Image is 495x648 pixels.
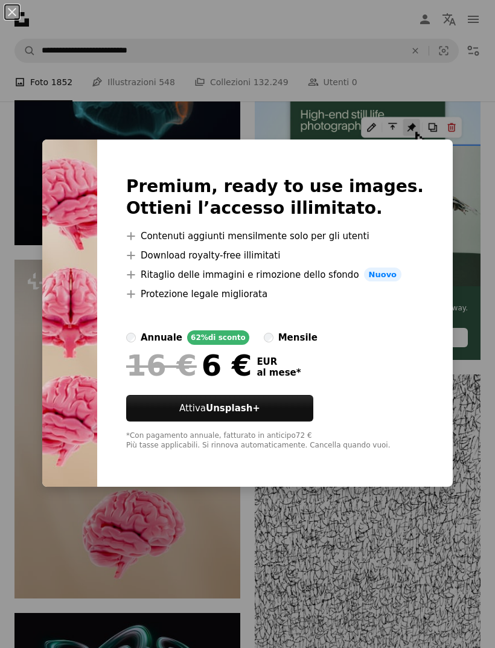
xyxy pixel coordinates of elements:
[278,330,318,345] div: mensile
[126,350,252,381] div: 6 €
[141,330,182,345] div: annuale
[126,431,424,451] div: *Con pagamento annuale, fatturato in anticipo 72 € Più tasse applicabili. Si rinnova automaticame...
[264,333,273,342] input: mensile
[126,395,313,422] button: AttivaUnsplash+
[126,333,136,342] input: annuale62%di sconto
[257,367,301,378] span: al mese *
[257,356,301,367] span: EUR
[42,140,97,487] img: premium_photo-1722814029960-24be6dc95d7a
[187,330,249,345] div: 62% di sconto
[126,287,424,301] li: Protezione legale migliorata
[126,350,197,381] span: 16 €
[126,268,424,282] li: Ritaglio delle immagini e rimozione dello sfondo
[206,403,260,414] strong: Unsplash+
[126,176,424,219] h2: Premium, ready to use images. Ottieni l’accesso illimitato.
[126,248,424,263] li: Download royalty-free illimitati
[364,268,401,282] span: Nuovo
[126,229,424,243] li: Contenuti aggiunti mensilmente solo per gli utenti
